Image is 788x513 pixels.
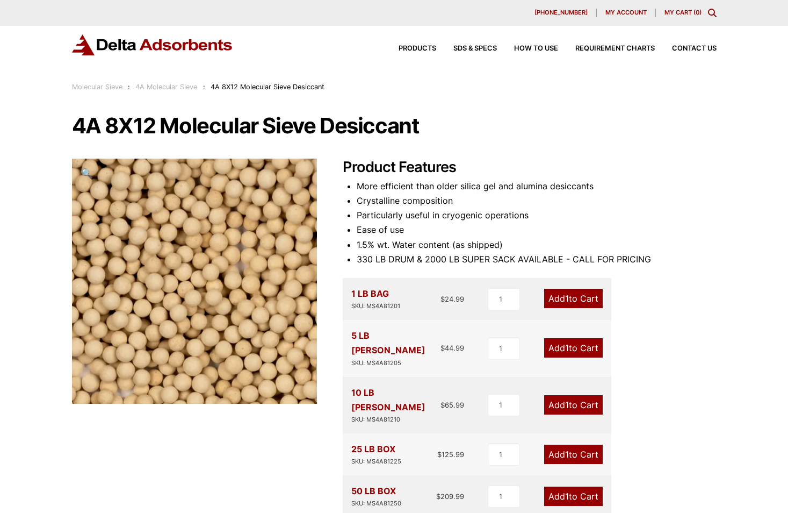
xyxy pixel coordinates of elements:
div: SKU: MS4A81205 [351,358,441,368]
div: SKU: MS4A81225 [351,457,401,467]
li: Crystalline composition [357,194,717,208]
span: 1 [565,343,569,353]
a: [PHONE_NUMBER] [526,9,597,17]
div: 5 LB [PERSON_NAME] [351,329,441,368]
a: 4A 8X12 Molecular Sieve Desiccant [72,275,317,286]
span: SDS & SPECS [453,45,497,52]
bdi: 24.99 [440,295,464,303]
span: 4A 8X12 Molecular Sieve Desiccant [211,83,324,91]
span: $ [440,344,445,352]
div: 1 LB BAG [351,287,400,311]
div: SKU: MS4A81210 [351,415,441,425]
span: Products [399,45,436,52]
a: Add1to Cart [544,445,603,464]
span: : [203,83,205,91]
a: Molecular Sieve [72,83,122,91]
span: [PHONE_NUMBER] [534,10,588,16]
img: 4A 8X12 Molecular Sieve Desiccant [72,159,317,404]
span: : [128,83,130,91]
li: 330 LB DRUM & 2000 LB SUPER SACK AVAILABLE - CALL FOR PRICING [357,252,717,267]
span: 1 [565,293,569,304]
li: Ease of use [357,223,717,237]
a: Add1to Cart [544,338,603,358]
li: 1.5% wt. Water content (as shipped) [357,238,717,252]
li: Particularly useful in cryogenic operations [357,208,717,223]
span: Contact Us [672,45,717,52]
div: 50 LB BOX [351,484,401,509]
a: Add1to Cart [544,289,603,308]
div: SKU: MS4A81250 [351,498,401,509]
div: SKU: MS4A81201 [351,301,400,311]
span: $ [440,401,445,409]
li: More efficient than older silica gel and alumina desiccants [357,179,717,194]
span: 1 [565,449,569,460]
img: Delta Adsorbents [72,34,233,55]
span: Requirement Charts [575,45,655,52]
bdi: 44.99 [440,344,464,352]
bdi: 65.99 [440,401,464,409]
div: Toggle Modal Content [708,9,717,17]
span: 1 [565,400,569,410]
a: How to Use [497,45,558,52]
span: How to Use [514,45,558,52]
span: My account [605,10,647,16]
span: $ [440,295,445,303]
a: My Cart (0) [664,9,702,16]
a: Products [381,45,436,52]
span: 0 [696,9,699,16]
a: 4A Molecular Sieve [135,83,197,91]
span: 🔍 [81,167,93,179]
h1: 4A 8X12 Molecular Sieve Desiccant [72,115,717,137]
a: Add1to Cart [544,395,603,415]
a: My account [597,9,656,17]
a: Add1to Cart [544,487,603,506]
span: $ [436,492,440,501]
a: Requirement Charts [558,45,655,52]
a: View full-screen image gallery [72,159,102,188]
h2: Product Features [343,159,717,176]
div: 25 LB BOX [351,442,401,467]
span: 1 [565,491,569,502]
span: $ [437,450,442,459]
bdi: 125.99 [437,450,464,459]
bdi: 209.99 [436,492,464,501]
div: 10 LB [PERSON_NAME] [351,386,441,425]
a: SDS & SPECS [436,45,497,52]
a: Contact Us [655,45,717,52]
